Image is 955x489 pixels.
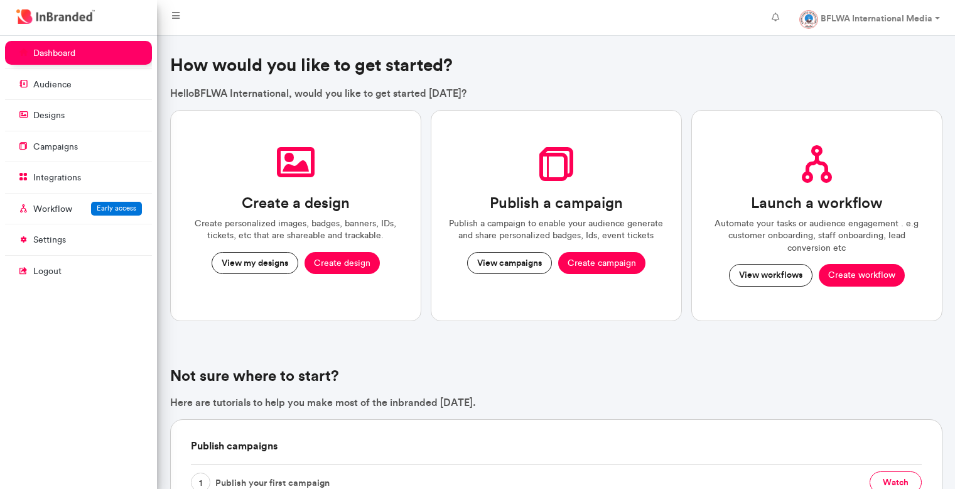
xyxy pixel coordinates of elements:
button: View workflows [729,264,812,287]
p: Create personalized images, badges, banners, IDs, tickets, etc that are shareable and trackable. [186,217,406,242]
p: audience [33,79,72,91]
p: Hello BFLWA International , would you like to get started [DATE]? [170,86,942,100]
a: settings [5,228,152,251]
h6: Publish campaigns [191,420,922,464]
img: InBranded Logo [13,6,98,27]
img: profile dp [799,10,818,29]
a: designs [5,103,152,127]
p: designs [33,109,65,122]
p: Automate your tasks or audience engagement . e.g customer onboarding, staff onboarding, lead conv... [707,217,927,255]
a: WorkflowEarly access [5,197,152,221]
p: campaigns [33,141,78,153]
button: View my designs [212,252,298,275]
a: dashboard [5,41,152,65]
a: integrations [5,165,152,189]
p: Workflow [33,203,72,216]
p: settings [33,234,66,246]
p: integrations [33,172,81,184]
a: audience [5,72,152,96]
a: campaigns [5,135,152,158]
p: Here are tutorials to help you make most of the inbranded [DATE]. [170,395,942,409]
a: BFLWA International Media [789,5,950,30]
button: Create workflow [819,264,905,287]
h3: Launch a workflow [751,194,883,212]
p: logout [33,265,62,278]
button: Create design [305,252,380,275]
span: Early access [97,204,136,212]
p: Publish a campaign to enable your audience generate and share personalized badges, Ids, event tic... [446,217,666,242]
h3: Create a design [242,194,350,212]
h3: Publish a campaign [490,194,623,212]
button: Create campaign [558,252,645,275]
h4: Not sure where to start? [170,367,942,385]
button: View campaigns [467,252,552,275]
p: dashboard [33,47,75,60]
h3: How would you like to get started? [170,55,942,76]
strong: BFLWA International Media [821,13,932,24]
